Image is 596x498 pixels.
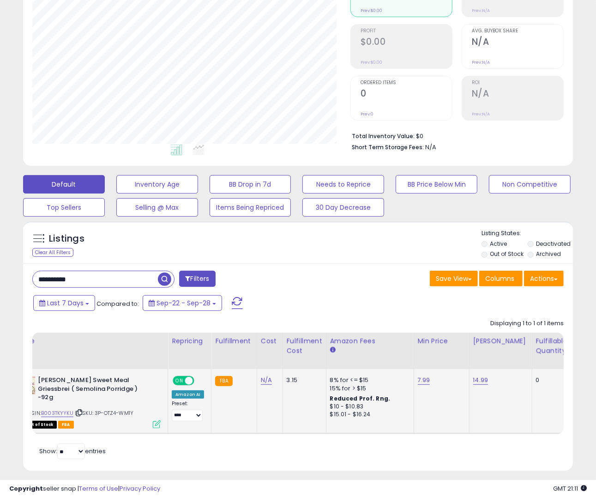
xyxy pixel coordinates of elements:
[79,484,118,493] a: Terms of Use
[302,198,384,217] button: 30 Day Decrease
[485,274,514,283] span: Columns
[20,336,164,346] div: Title
[23,198,105,217] button: Top Sellers
[361,60,382,65] small: Prev: $0.00
[172,336,207,346] div: Repricing
[47,298,84,308] span: Last 7 Days
[39,447,106,455] span: Show: entries
[116,175,198,194] button: Inventory Age
[472,88,563,101] h2: N/A
[23,175,105,194] button: Default
[330,336,410,346] div: Amazon Fees
[287,336,322,356] div: Fulfillment Cost
[352,132,415,140] b: Total Inventory Value:
[96,299,139,308] span: Compared to:
[330,395,391,402] b: Reduced Prof. Rng.
[536,336,568,356] div: Fulfillable Quantity
[361,111,373,117] small: Prev: 0
[261,376,272,385] a: N/A
[490,250,524,258] label: Out of Stock
[473,336,528,346] div: [PERSON_NAME]
[330,346,336,354] small: Amazon Fees.
[361,8,382,13] small: Prev: $0.00
[425,143,436,152] span: N/A
[33,295,95,311] button: Last 7 Days
[352,130,557,141] li: $0
[193,377,208,385] span: OFF
[75,409,133,417] span: | SKU: 3P-OTZ4-WM1Y
[143,295,222,311] button: Sep-22 - Sep-28
[473,376,488,385] a: 14.99
[49,232,84,245] h5: Listings
[330,403,407,411] div: $10 - $10.83
[489,175,571,194] button: Non Competitive
[524,271,564,286] button: Actions
[58,421,74,429] span: FBA
[472,36,563,49] h2: N/A
[482,229,573,238] p: Listing States:
[215,376,232,386] small: FBA
[536,376,565,384] div: 0
[361,80,452,85] span: Ordered Items
[361,29,452,34] span: Profit
[472,8,490,13] small: Prev: N/A
[38,376,150,404] b: [PERSON_NAME] Sweet Meal Griessbrei ( Semolina Porridge ) -92g
[210,198,291,217] button: Items Being Repriced
[41,409,73,417] a: B003TKYYKU
[172,390,204,399] div: Amazon AI
[396,175,477,194] button: BB Price Below Min
[120,484,160,493] a: Privacy Policy
[418,336,465,346] div: Min Price
[330,376,407,384] div: 8% for <= $15
[472,111,490,117] small: Prev: N/A
[9,484,43,493] strong: Copyright
[536,250,561,258] label: Archived
[9,485,160,493] div: seller snap | |
[179,271,215,287] button: Filters
[261,336,279,346] div: Cost
[157,298,211,308] span: Sep-22 - Sep-28
[330,384,407,393] div: 15% for > $15
[361,88,452,101] h2: 0
[32,248,73,257] div: Clear All Filters
[536,240,571,248] label: Deactivated
[302,175,384,194] button: Needs to Reprice
[490,319,564,328] div: Displaying 1 to 1 of 1 items
[418,376,430,385] a: 7.99
[215,336,253,346] div: Fulfillment
[472,80,563,85] span: ROI
[490,240,507,248] label: Active
[210,175,291,194] button: BB Drop in 7d
[116,198,198,217] button: Selling @ Max
[352,143,424,151] b: Short Term Storage Fees:
[472,29,563,34] span: Avg. Buybox Share
[430,271,478,286] button: Save View
[22,421,57,429] span: All listings that are currently out of stock and unavailable for purchase on Amazon
[330,411,407,419] div: $15.01 - $16.24
[361,36,452,49] h2: $0.00
[174,377,185,385] span: ON
[172,401,204,421] div: Preset:
[472,60,490,65] small: Prev: N/A
[553,484,587,493] span: 2025-10-7 21:11 GMT
[287,376,319,384] div: 3.15
[479,271,523,286] button: Columns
